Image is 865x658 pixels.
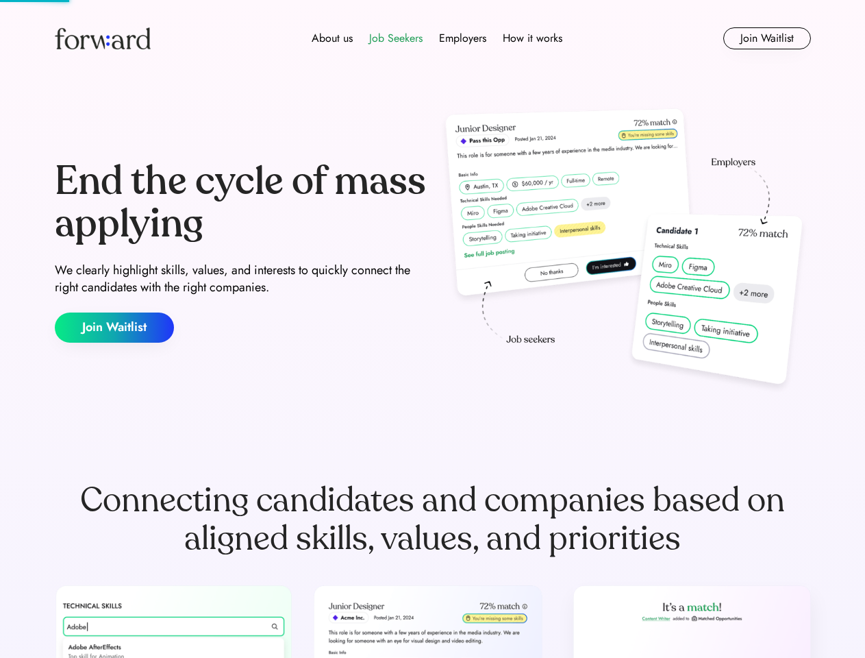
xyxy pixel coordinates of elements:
[55,262,427,296] div: We clearly highlight skills, values, and interests to quickly connect the right candidates with t...
[439,30,486,47] div: Employers
[369,30,423,47] div: Job Seekers
[312,30,353,47] div: About us
[55,481,811,558] div: Connecting candidates and companies based on aligned skills, values, and priorities
[55,160,427,245] div: End the cycle of mass applying
[723,27,811,49] button: Join Waitlist
[503,30,562,47] div: How it works
[438,104,811,399] img: hero-image.png
[55,313,174,343] button: Join Waitlist
[55,27,151,49] img: Forward logo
